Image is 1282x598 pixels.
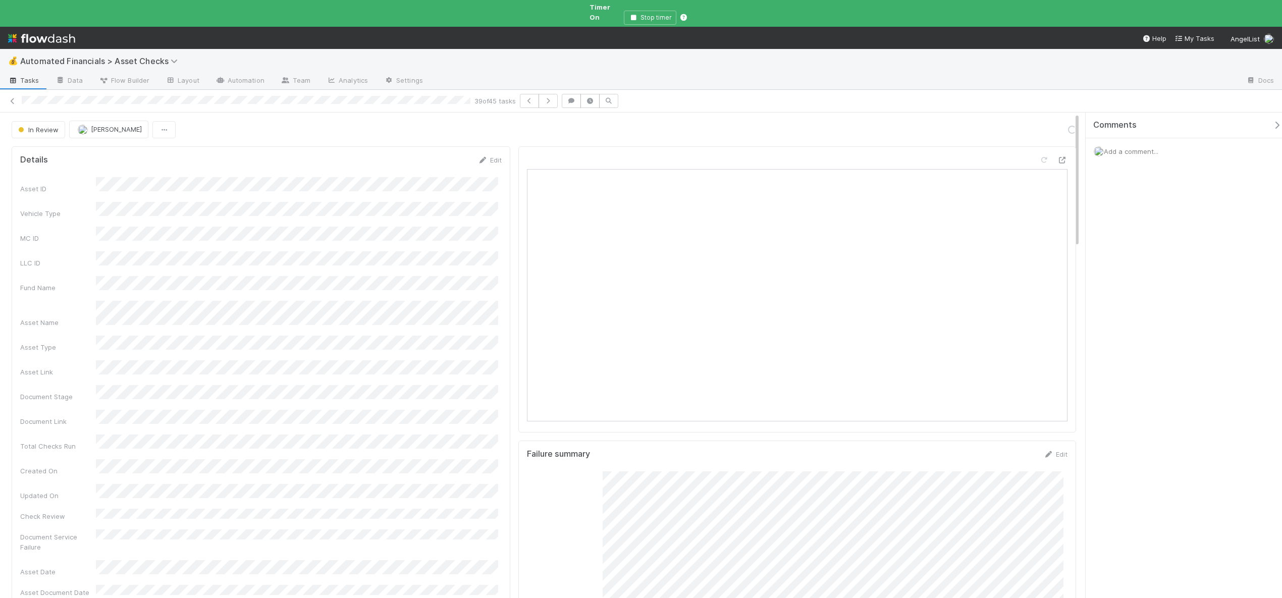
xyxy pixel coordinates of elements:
[20,317,96,328] div: Asset Name
[478,156,502,164] a: Edit
[376,73,431,89] a: Settings
[1094,146,1104,156] img: avatar_d02a2cc9-4110-42ea-8259-e0e2573f4e82.png
[1174,33,1214,43] a: My Tasks
[20,258,96,268] div: LLC ID
[20,441,96,451] div: Total Checks Run
[20,367,96,377] div: Asset Link
[318,73,376,89] a: Analytics
[1264,34,1274,44] img: avatar_d02a2cc9-4110-42ea-8259-e0e2573f4e82.png
[20,416,96,426] div: Document Link
[1104,147,1158,155] span: Add a comment...
[20,567,96,577] div: Asset Date
[91,73,157,89] a: Flow Builder
[20,466,96,476] div: Created On
[20,283,96,293] div: Fund Name
[20,511,96,521] div: Check Review
[47,73,91,89] a: Data
[8,30,75,47] img: logo-inverted-e16ddd16eac7371096b0.svg
[91,125,142,133] span: [PERSON_NAME]
[20,532,96,552] div: Document Service Failure
[207,73,273,89] a: Automation
[20,208,96,219] div: Vehicle Type
[590,3,610,21] span: Timer On
[20,184,96,194] div: Asset ID
[624,11,676,25] button: Stop timer
[78,125,88,135] img: avatar_d02a2cc9-4110-42ea-8259-e0e2573f4e82.png
[590,2,620,22] span: Timer On
[20,56,183,66] span: Automated Financials > Asset Checks
[20,233,96,243] div: MC ID
[69,121,148,138] button: [PERSON_NAME]
[16,126,59,134] span: In Review
[20,587,96,597] div: Asset Document Date
[1044,450,1067,458] a: Edit
[1238,73,1282,89] a: Docs
[99,75,149,85] span: Flow Builder
[20,155,48,165] h5: Details
[20,392,96,402] div: Document Stage
[1142,33,1166,43] div: Help
[1231,35,1260,43] span: AngelList
[273,73,318,89] a: Team
[12,121,65,138] button: In Review
[20,491,96,501] div: Updated On
[1093,120,1137,130] span: Comments
[474,96,516,106] span: 39 of 45 tasks
[8,57,18,65] span: 💰
[1174,34,1214,42] span: My Tasks
[157,73,207,89] a: Layout
[8,75,39,85] span: Tasks
[20,342,96,352] div: Asset Type
[527,449,590,459] h5: Failure summary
